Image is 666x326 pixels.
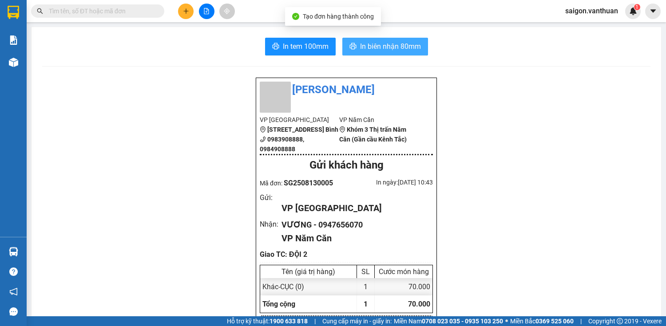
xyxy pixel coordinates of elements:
[9,267,18,276] span: question-circle
[260,249,433,260] div: Giao TC: ĐỘI 2
[94,5,106,18] span: SL
[9,307,18,316] span: message
[629,7,637,15] img: icon-new-feature
[303,13,374,20] span: Tạo đơn hàng thành công
[262,300,295,308] span: Tổng cộng
[260,115,339,125] li: VP [GEOGRAPHIC_DATA]
[281,232,426,245] div: VP Năm Căn
[260,177,346,189] div: Mã đơn:
[262,267,354,276] div: Tên (giá trị hàng)
[265,38,336,55] button: printerIn tem 100mm
[364,300,368,308] span: 1
[267,126,338,133] b: [STREET_ADDRESS] Bình
[260,219,281,230] div: Nhận :
[377,267,430,276] div: Cước món hàng
[9,287,18,296] span: notification
[262,283,304,291] span: Khác - CỤC (0)
[339,126,345,133] span: environment
[349,43,357,51] span: printer
[558,5,625,16] span: saigon.vanthuan
[104,45,177,55] div: [DATE] 09:47
[617,318,623,324] span: copyright
[422,318,503,325] strong: 0708 023 035 - 0935 103 250
[104,24,177,45] div: SG2508130004
[260,157,433,174] div: Gửi khách hàng
[9,247,18,256] img: warehouse-icon
[394,316,503,326] span: Miền Nam
[9,35,18,45] img: solution-icon
[510,316,574,326] span: Miền Bắc
[260,126,266,133] span: environment
[219,4,235,19] button: aim
[580,316,582,326] span: |
[8,6,177,17] div: Tên hàng: THÙNG ( : 1 )
[360,41,421,52] span: In biên nhận 80mm
[339,126,407,143] b: Khóm 3 Thị trấn Năm Căn (Gần cầu Kênh Tắc)
[178,4,194,19] button: plus
[375,278,432,295] div: 70.000
[357,278,375,295] div: 1
[635,4,638,10] span: 1
[322,316,392,326] span: Cung cấp máy in - giấy in:
[260,136,266,142] span: phone
[260,136,304,153] b: 0983908888, 0984908888
[281,219,426,231] div: VƯƠNG - 0947656070
[284,179,333,187] span: SG2508130005
[649,7,657,15] span: caret-down
[292,13,299,20] span: check-circle
[49,6,154,16] input: Tìm tên, số ĐT hoặc mã đơn
[183,8,189,14] span: plus
[224,8,230,14] span: aim
[281,201,426,215] div: VP [GEOGRAPHIC_DATA]
[339,115,419,125] li: VP Năm Căn
[314,316,316,326] span: |
[342,38,428,55] button: printerIn biên nhận 80mm
[104,55,177,65] div: hang hoa
[227,316,308,326] span: Hỗ trợ kỹ thuật:
[634,4,640,10] sup: 1
[8,6,19,19] img: logo-vxr
[535,318,574,325] strong: 0369 525 060
[199,4,214,19] button: file-add
[260,82,433,98] li: [PERSON_NAME]
[260,192,281,203] div: Gửi :
[283,41,329,52] span: In tem 100mm
[408,300,430,308] span: 70.000
[37,8,43,14] span: search
[272,43,279,51] span: printer
[505,319,508,323] span: ⚪️
[359,267,372,276] div: SL
[203,8,210,14] span: file-add
[270,318,308,325] strong: 1900 633 818
[9,58,18,67] img: warehouse-icon
[346,177,433,187] div: In ngày: [DATE] 10:43
[645,4,661,19] button: caret-down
